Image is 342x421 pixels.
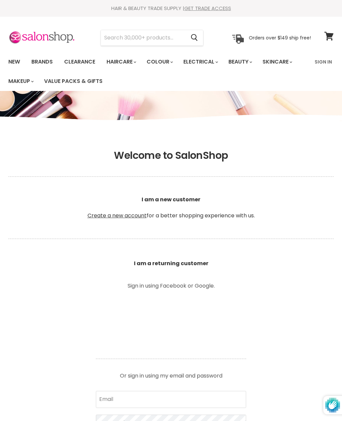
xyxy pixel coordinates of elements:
a: Sign In [311,55,336,69]
h1: Welcome to SalonShop [8,149,334,162]
a: Electrical [178,55,222,69]
a: GET TRADE ACCESS [184,5,231,12]
img: Protected by hCaptcha [325,396,340,414]
ul: Main menu [3,52,311,91]
input: Search [101,30,185,45]
p: Sign in using Facebook or Google. [96,283,246,289]
a: Brands [26,55,58,69]
a: Beauty [223,55,256,69]
b: I am a new customer [142,196,200,203]
a: Haircare [102,55,140,69]
button: Search [185,30,203,45]
a: New [3,55,25,69]
p: Or sign in using my email and password [96,368,246,379]
a: Skincare [258,55,296,69]
a: Clearance [59,55,100,69]
a: Makeup [3,74,38,88]
p: Orders over $149 ship free! [249,34,311,40]
a: Create a new account [88,212,147,219]
form: Product [101,30,203,46]
p: for a better shopping experience with us. [8,180,334,236]
b: I am a returning customer [134,259,208,267]
a: Colour [142,55,177,69]
a: Value Packs & Gifts [39,74,108,88]
iframe: Social Login Buttons [96,298,246,348]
